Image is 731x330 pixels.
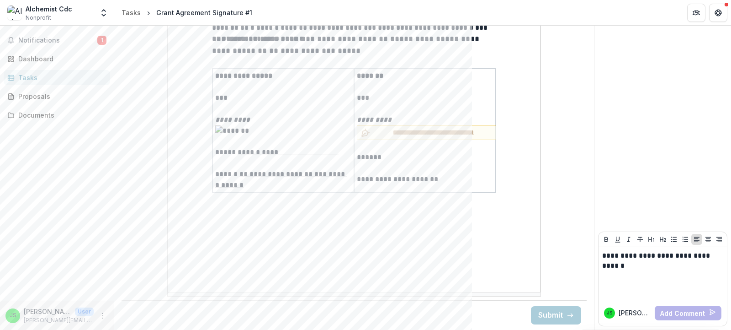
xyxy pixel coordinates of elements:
[646,234,657,245] button: Heading 1
[18,54,103,64] div: Dashboard
[680,234,691,245] button: Ordered List
[18,37,97,44] span: Notifications
[660,308,716,318] span: Add Comment
[4,89,110,104] a: Proposals
[7,5,22,20] img: Alchemist Cdc
[24,307,71,316] p: [PERSON_NAME]
[122,8,141,17] div: Tasks
[75,308,94,316] p: User
[118,6,256,19] nav: breadcrumb
[655,306,721,320] button: Add Comment
[4,51,110,66] a: Dashboard
[635,234,646,245] button: Strike
[531,306,581,325] button: Submit
[703,234,714,245] button: Align Center
[623,234,634,245] button: Italicize
[26,14,51,22] span: Nonprofit
[4,70,110,85] a: Tasks
[18,73,103,82] div: Tasks
[97,4,110,22] button: Open entity switcher
[668,234,679,245] button: Bullet List
[601,234,612,245] button: Bold
[118,6,144,19] a: Tasks
[18,92,103,101] div: Proposals
[612,234,623,245] button: Underline
[709,4,727,22] button: Get Help
[687,4,705,22] button: Partners
[4,108,110,123] a: Documents
[619,308,651,318] p: [PERSON_NAME]
[10,313,16,319] div: Jacob Sack
[691,234,702,245] button: Align Left
[607,311,612,315] div: Jacob Sack
[4,33,110,48] button: Notifications1
[97,310,108,321] button: More
[18,110,103,120] div: Documents
[97,36,106,45] span: 1
[156,8,252,17] div: Grant Agreement Signature #1
[26,4,72,14] div: Alchemist Cdc
[714,234,725,245] button: Align Right
[24,316,94,325] p: [PERSON_NAME][EMAIL_ADDRESS][DOMAIN_NAME]
[657,234,668,245] button: Heading 2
